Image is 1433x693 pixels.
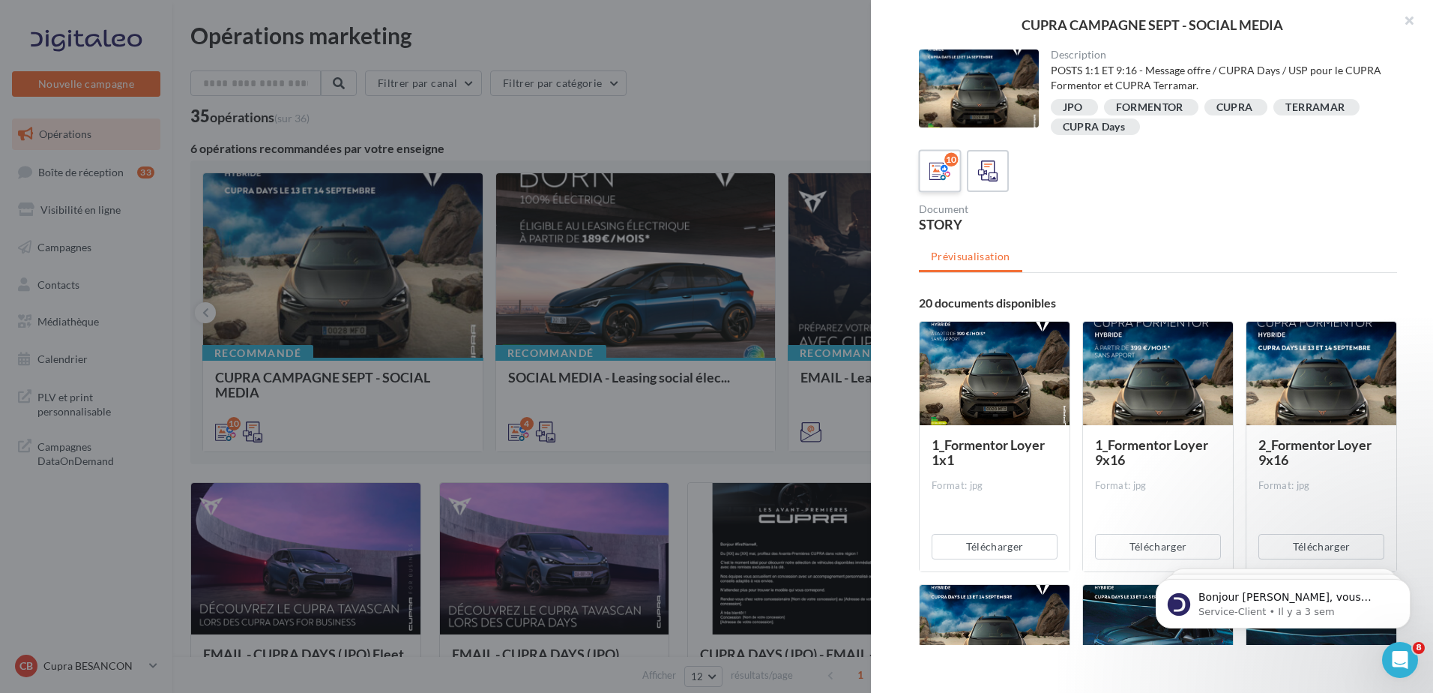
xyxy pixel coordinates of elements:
[1051,49,1386,60] div: Description
[1258,479,1384,493] div: Format: jpg
[1095,479,1221,493] div: Format: jpg
[932,534,1058,559] button: Télécharger
[932,479,1058,493] div: Format: jpg
[1095,534,1221,559] button: Télécharger
[1216,102,1253,113] div: CUPRA
[1095,436,1208,468] span: 1_Formentor Loyer 9x16
[919,217,1152,231] div: STORY
[1285,102,1345,113] div: TERRAMAR
[932,436,1045,468] span: 1_Formentor Loyer 1x1
[1063,121,1126,133] div: CUPRA Days
[1116,102,1183,113] div: FORMENTOR
[1258,436,1372,468] span: 2_Formentor Loyer 9x16
[1063,102,1083,113] div: JPO
[944,153,958,166] div: 10
[1051,63,1386,93] div: POSTS 1:1 ET 9:16 - Message offre / CUPRA Days / USP pour le CUPRA Formentor et CUPRA Terramar.
[1133,547,1433,652] iframe: Intercom notifications message
[919,204,1152,214] div: Document
[1258,534,1384,559] button: Télécharger
[1413,642,1425,654] span: 8
[895,18,1409,31] div: CUPRA CAMPAGNE SEPT - SOCIAL MEDIA
[1382,642,1418,678] iframe: Intercom live chat
[919,297,1397,309] div: 20 documents disponibles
